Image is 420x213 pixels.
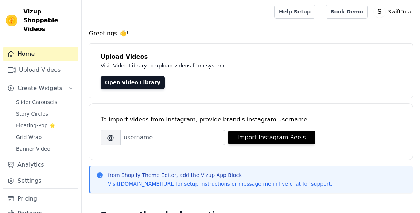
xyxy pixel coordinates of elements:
[23,7,75,34] span: Vizup Shoppable Videos
[12,132,78,142] a: Grid Wrap
[16,110,48,117] span: Story Circles
[6,15,17,26] img: Vizup
[101,53,401,61] h4: Upload Videos
[120,130,225,145] input: username
[374,5,414,18] button: S SwiftTora
[89,29,413,38] h4: Greetings 👋!
[12,97,78,107] a: Slider Carousels
[108,180,332,187] p: Visit for setup instructions or message me in live chat for support.
[101,115,401,124] div: To import videos from Instagram, provide brand's instagram username
[16,122,55,129] span: Floating-Pop ⭐
[101,61,401,70] p: Visit Video Library to upload videos from system
[3,81,78,96] button: Create Widgets
[12,109,78,119] a: Story Circles
[3,158,78,172] a: Analytics
[16,133,42,141] span: Grid Wrap
[377,8,381,15] text: S
[108,171,332,179] p: from Shopify Theme Editor, add the Vizup App Block
[326,5,367,19] a: Book Demo
[17,84,62,93] span: Create Widgets
[101,76,165,89] a: Open Video Library
[12,144,78,154] a: Banner Video
[12,120,78,131] a: Floating-Pop ⭐
[274,5,315,19] a: Help Setup
[385,5,414,18] p: SwiftTora
[3,191,78,206] a: Pricing
[16,98,57,106] span: Slider Carousels
[3,174,78,188] a: Settings
[16,145,50,152] span: Banner Video
[101,130,120,145] span: @
[228,131,315,144] button: Import Instagram Reels
[3,47,78,61] a: Home
[3,63,78,77] a: Upload Videos
[119,181,176,187] a: [DOMAIN_NAME][URL]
